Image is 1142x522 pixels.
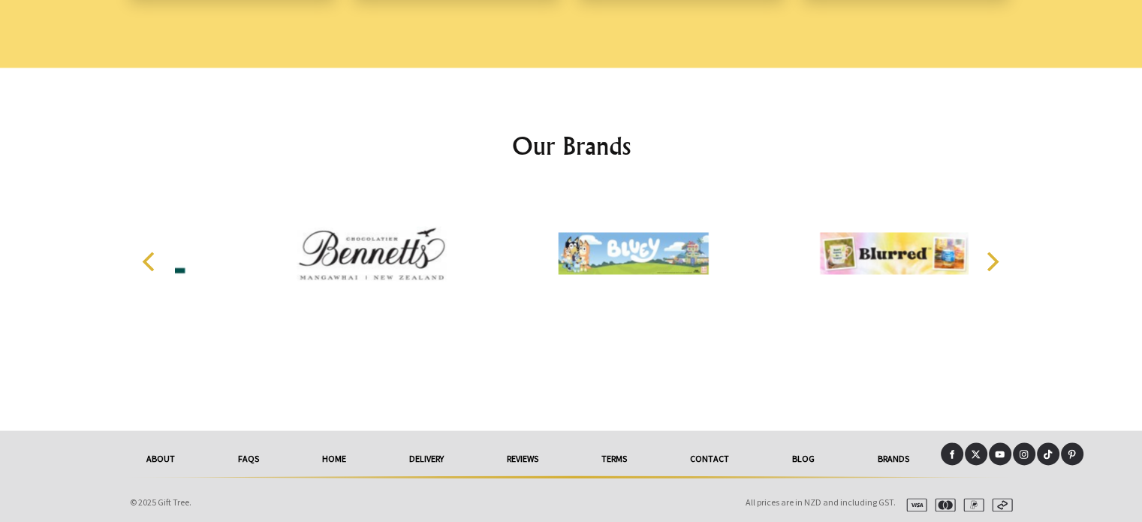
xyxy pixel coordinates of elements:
a: delivery [378,442,475,475]
a: X (Twitter) [965,442,987,465]
a: Brands [846,442,941,475]
h2: Our Brands [127,128,1016,164]
a: Facebook [941,442,963,465]
span: © 2025 Gift Tree. [130,496,191,508]
a: FAQs [206,442,291,475]
img: paypal.svg [957,498,984,511]
img: visa.svg [900,498,927,511]
a: About [115,442,206,475]
img: afterpay.svg [986,498,1013,511]
a: Tiktok [1037,442,1059,465]
button: Next [975,245,1008,278]
a: reviews [475,442,570,475]
a: Terms [570,442,658,475]
a: Blog [761,442,846,475]
img: Bluey [558,197,708,309]
a: Youtube [989,442,1011,465]
a: HOME [291,442,378,475]
a: Contact [658,442,761,475]
button: Previous [134,245,167,278]
span: All prices are in NZD and including GST. [746,496,896,508]
img: mastercard.svg [929,498,956,511]
img: Bennetts Chocolates [297,197,447,309]
a: Instagram [1013,442,1035,465]
img: BEETL Skincare [35,197,185,309]
img: Blurred [820,197,970,309]
a: Pinterest [1061,442,1083,465]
